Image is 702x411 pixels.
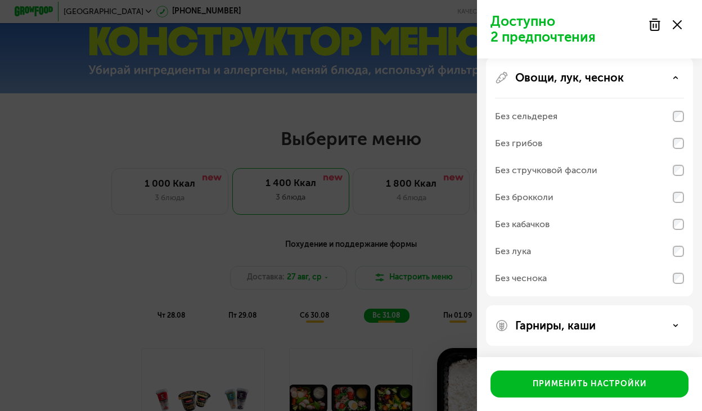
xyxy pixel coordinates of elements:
[495,137,542,150] div: Без грибов
[495,218,550,231] div: Без кабачков
[495,110,557,123] div: Без сельдерея
[515,71,624,84] p: Овощи, лук, чеснок
[490,13,641,45] p: Доступно 2 предпочтения
[533,378,647,390] div: Применить настройки
[495,245,531,258] div: Без лука
[495,164,597,177] div: Без стручковой фасоли
[495,191,553,204] div: Без брокколи
[515,319,596,332] p: Гарниры, каши
[490,371,688,398] button: Применить настройки
[495,272,547,285] div: Без чеснока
